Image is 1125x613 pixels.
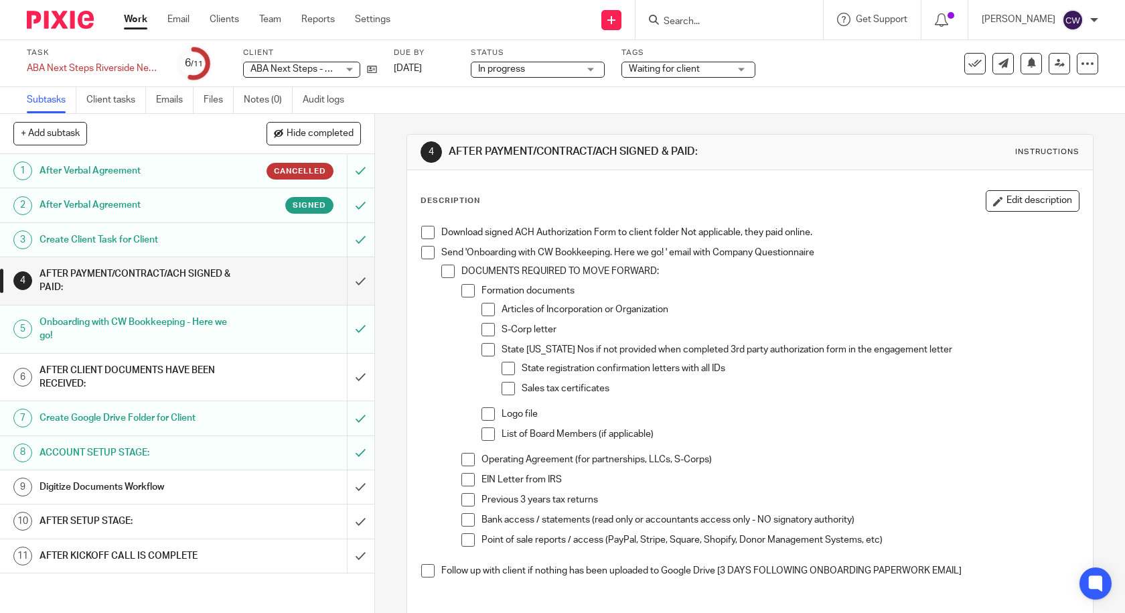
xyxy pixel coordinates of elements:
p: Logo file [502,407,1079,421]
h1: Create Google Drive Folder for Client [40,408,236,428]
a: Subtasks [27,87,76,113]
p: Formation documents [481,284,1079,297]
div: 4 [13,271,32,290]
div: 8 [13,444,32,462]
input: Search [662,16,783,28]
h1: After Verbal Agreement [40,195,236,215]
span: Cancelled [274,165,326,177]
a: Clients [210,13,239,26]
div: 6 [185,56,203,71]
a: Work [124,13,147,26]
a: Client tasks [86,87,146,113]
div: ABA Next Steps Riverside New Client Onboarding [27,62,161,75]
p: EIN Letter from IRS [481,473,1079,486]
h1: AFTER PAYMENT/CONTRACT/ACH SIGNED & PAID: [449,145,778,159]
span: [DATE] [394,64,422,73]
p: Send 'Onboarding with CW Bookkeeping. Here we go! ' email with Company Questionnaire [441,246,1079,259]
div: 11 [13,547,32,565]
a: Reports [301,13,335,26]
p: Bank access / statements (read only or accountants access only - NO signatory authority) [481,513,1079,527]
h1: AFTER SETUP STAGE: [40,511,236,531]
a: Emails [156,87,194,113]
span: Signed [293,200,326,211]
p: Sales tax certificates [522,382,1079,395]
img: svg%3E [1062,9,1083,31]
span: Get Support [856,15,907,24]
p: DOCUMENTS REQUIRED TO MOVE FORWARD: [461,265,1079,278]
label: Tags [621,48,755,58]
p: Description [421,196,480,206]
h1: Create Client Task for Client [40,230,236,250]
img: Pixie [27,11,94,29]
h1: AFTER PAYMENT/CONTRACT/ACH SIGNED & PAID: [40,264,236,298]
label: Status [471,48,605,58]
h1: AFTER CLIENT DOCUMENTS HAVE BEEN RECEIVED: [40,360,236,395]
p: Point of sale reports / access (PayPal, Stripe, Square, Shopify, Donor Management Systems, etc) [481,533,1079,547]
h1: ACCOUNT SETUP STAGE: [40,443,236,463]
div: Instructions [1015,147,1079,157]
span: Hide completed [287,129,354,139]
div: 6 [13,368,32,387]
a: Audit logs [303,87,354,113]
a: Notes (0) [244,87,293,113]
div: 3 [13,230,32,249]
span: Waiting for client [629,64,700,74]
div: 9 [13,478,32,496]
p: Download signed ACH Authorization Form to client folder Not applicable, they paid online. [441,226,1079,239]
p: Follow up with client if nothing has been uploaded to Google Drive [3 DAYS FOLLOWING ONBOARDING P... [441,564,1079,577]
div: 7 [13,409,32,427]
label: Task [27,48,161,58]
div: 10 [13,512,32,531]
p: S-Corp letter [502,323,1079,336]
div: 4 [421,141,442,163]
small: /11 [191,60,203,68]
h1: After Verbal Agreement [40,161,236,181]
p: Operating Agreement (for partnerships, LLCs, S-Corps) [481,453,1079,466]
label: Client [243,48,377,58]
a: Files [204,87,234,113]
span: In progress [478,64,525,74]
h1: Digitize Documents Workflow [40,477,236,497]
p: List of Board Members (if applicable) [502,427,1079,441]
p: [PERSON_NAME] [982,13,1055,26]
button: Edit description [986,190,1079,212]
button: + Add subtask [13,122,87,145]
div: 5 [13,320,32,338]
p: Articles of Incorporation or Organization [502,303,1079,316]
a: Email [167,13,190,26]
p: State registration confirmation letters with all IDs [522,362,1079,375]
div: 2 [13,196,32,215]
h1: Onboarding with CW Bookkeeping - Here we go! [40,312,236,346]
p: State [US_STATE] Nos if not provided when completed 3rd party authorization form in the engagemen... [502,343,1079,356]
a: Settings [355,13,390,26]
a: Team [259,13,281,26]
h1: AFTER KICKOFF CALL IS COMPLETE [40,546,236,566]
p: Previous 3 years tax returns [481,493,1079,506]
span: ABA Next Steps - Riverside Coffee Shop [250,64,419,74]
button: Hide completed [267,122,361,145]
div: 1 [13,161,32,180]
label: Due by [394,48,454,58]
